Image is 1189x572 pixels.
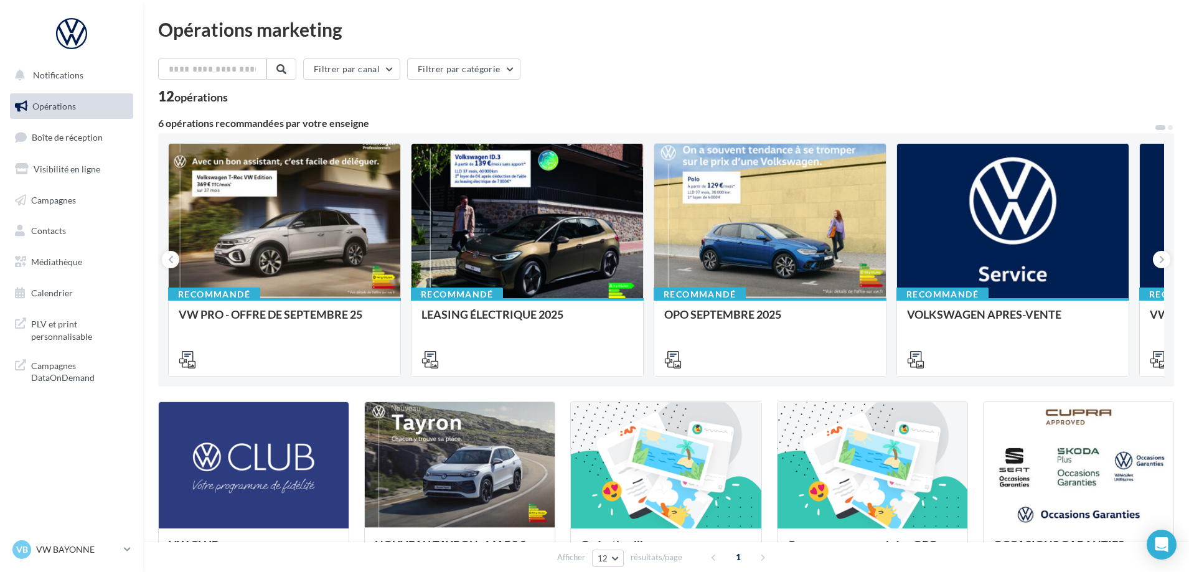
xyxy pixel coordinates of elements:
a: Campagnes [7,187,136,213]
span: Afficher [557,551,585,563]
span: Notifications [33,70,83,80]
div: Recommandé [411,288,503,301]
div: Recommandé [896,288,989,301]
div: OPO SEPTEMBRE 2025 [664,308,876,333]
button: Notifications [7,62,131,88]
button: Filtrer par canal [303,59,400,80]
div: Opération libre [581,538,751,563]
div: VW PRO - OFFRE DE SEPTEMBRE 25 [179,308,390,333]
span: Opérations [32,101,76,111]
span: Visibilité en ligne [34,164,100,174]
span: Contacts [31,225,66,236]
a: Boîte de réception [7,124,136,151]
div: Recommandé [654,288,746,301]
a: Campagnes DataOnDemand [7,352,136,389]
a: Opérations [7,93,136,120]
a: Calendrier [7,280,136,306]
div: OCCASIONS GARANTIES [994,538,1163,563]
span: Boîte de réception [32,132,103,143]
span: PLV et print personnalisable [31,316,128,342]
div: VW CLUB [169,538,339,563]
div: opérations [174,91,228,103]
div: VOLKSWAGEN APRES-VENTE [907,308,1119,333]
div: NOUVEAU TAYRON - MARS 2025 [375,538,545,563]
span: 12 [598,553,608,563]
div: Campagnes sponsorisées OPO [787,538,957,563]
p: VW BAYONNE [36,543,119,556]
button: 12 [592,550,624,567]
button: Filtrer par catégorie [407,59,520,80]
div: Open Intercom Messenger [1147,530,1177,560]
div: Opérations marketing [158,20,1174,39]
span: Calendrier [31,288,73,298]
span: 1 [728,547,748,567]
span: Campagnes DataOnDemand [31,357,128,384]
span: Campagnes [31,194,76,205]
a: PLV et print personnalisable [7,311,136,347]
a: Médiathèque [7,249,136,275]
a: Visibilité en ligne [7,156,136,182]
a: VB VW BAYONNE [10,538,133,561]
div: Recommandé [168,288,260,301]
a: Contacts [7,218,136,244]
span: VB [16,543,28,556]
div: 12 [158,90,228,103]
span: Médiathèque [31,256,82,267]
span: résultats/page [631,551,682,563]
div: 6 opérations recommandées par votre enseigne [158,118,1154,128]
div: LEASING ÉLECTRIQUE 2025 [421,308,633,333]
